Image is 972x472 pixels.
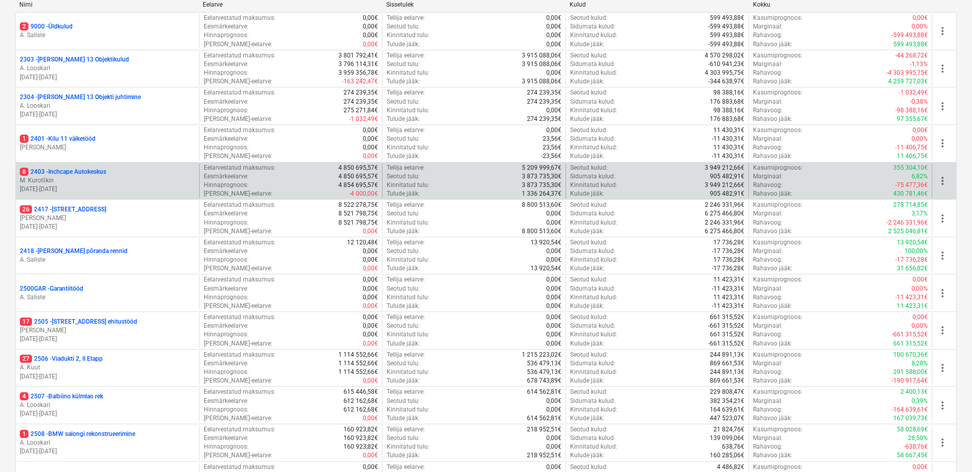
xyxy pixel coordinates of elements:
p: 2303 - [PERSON_NAME] 13 Objektikulud [20,55,129,64]
p: Rahavoog : [753,106,782,115]
p: Kinnitatud tulu : [387,218,429,227]
p: 430 781,46€ [893,190,928,198]
div: 2418 -[PERSON_NAME] põranda rennidA. Saliste [20,247,195,264]
p: Tellija eelarve : [387,275,425,284]
p: -599 493,88€ [708,22,744,31]
div: 2500GAR -GarantiitöödA. Saliste [20,285,195,302]
p: -599 493,88€ [708,40,744,49]
p: Seotud tulu : [387,247,420,256]
span: 1 [20,135,28,143]
p: Marginaal : [753,22,782,31]
p: 275 271,84€ [343,106,378,115]
p: Eesmärkeelarve : [204,209,248,218]
p: Kulude jääk : [570,152,604,161]
p: Eelarvestatud maksumus : [204,238,275,247]
p: 4 850 695,57€ [338,172,378,181]
p: Rahavoog : [753,218,782,227]
p: 9000 - Üldkulud [20,22,73,31]
p: Sidumata kulud : [570,209,615,218]
p: 176 883,68€ [710,98,744,106]
p: -23,56€ [541,152,561,161]
p: 274 239,35€ [527,98,561,106]
p: 8 522 278,75€ [338,201,378,209]
p: Sidumata kulud : [570,60,615,69]
p: Eesmärkeelarve : [204,98,248,106]
p: Seotud kulud : [570,51,608,60]
p: [PERSON_NAME]-eelarve : [204,190,272,198]
p: 2506 - Viadukti 2, II Etapp [20,355,103,363]
p: 355 304,10€ [893,164,928,172]
p: -1 032,49€ [899,88,928,97]
p: A. Looskari [20,438,195,447]
div: 42507 -Balbiino külmlao rekA. Looskari[DATE]-[DATE] [20,392,195,418]
p: -11 406,75€ [895,143,928,152]
p: 0,00€ [546,218,561,227]
p: Kinnitatud kulud : [570,106,617,115]
p: A. Kuut [20,363,195,372]
span: more_vert [936,212,949,225]
p: Hinnaprognoos : [204,143,248,152]
span: more_vert [936,175,949,187]
p: 176 883,68€ [710,115,744,123]
p: [PERSON_NAME]-eelarve : [204,152,272,161]
p: -4 000,00€ [349,190,378,198]
p: 3 873 735,30€ [522,181,561,190]
p: 3 959 356,78€ [338,69,378,77]
p: -163 242,47€ [342,77,378,86]
p: 23,56€ [543,143,561,152]
p: 2507 - Balbiino külmlao rek [20,392,103,401]
p: Marginaal : [753,135,782,143]
p: 8 521 798,75€ [338,218,378,227]
span: 17 [20,318,32,326]
p: [PERSON_NAME]-eelarve : [204,77,272,86]
p: Kulude jääk : [570,77,604,86]
p: Seotud tulu : [387,60,420,69]
p: [DATE] - [DATE] [20,447,195,456]
p: Seotud kulud : [570,201,608,209]
p: Kulude jääk : [570,190,604,198]
p: 0,00€ [913,126,928,135]
p: Kasumiprognoos : [753,201,802,209]
p: Kinnitatud kulud : [570,69,617,77]
p: 905 482,91€ [710,190,744,198]
p: [DATE] - [DATE] [20,335,195,343]
p: 0,00€ [546,22,561,31]
p: Hinnaprognoos : [204,218,248,227]
p: 3 796 114,31€ [338,60,378,69]
p: A. Saliste [20,256,195,264]
span: 1 [20,430,28,438]
p: Sidumata kulud : [570,22,615,31]
p: Seotud kulud : [570,164,608,172]
p: 599 493,88€ [710,31,744,40]
p: 2500GAR - Garantiitööd [20,285,83,293]
p: -44 268,72€ [895,51,928,60]
p: Tellija eelarve : [387,164,425,172]
p: Rahavoog : [753,143,782,152]
p: 0,00€ [363,31,378,40]
p: Sidumata kulud : [570,98,615,106]
p: Eelarvestatud maksumus : [204,51,275,60]
p: Kasumiprognoos : [753,14,802,22]
p: 0,00€ [546,31,561,40]
p: Tellija eelarve : [387,51,425,60]
p: -344 638,97€ [708,77,744,86]
p: -2 246 331,96€ [887,218,928,227]
p: Kinnitatud kulud : [570,31,617,40]
div: Nimi [19,1,195,8]
p: 5 209 999,67€ [522,164,561,172]
p: [DATE] - [DATE] [20,185,195,194]
p: Eesmärkeelarve : [204,247,248,256]
div: Kokku [753,1,928,8]
p: Rahavoo jääk : [753,227,792,236]
p: A. Looskari [20,64,195,73]
p: 274 239,35€ [527,88,561,97]
p: 0,00€ [546,256,561,264]
p: 599 493,88€ [893,40,928,49]
span: more_vert [936,324,949,336]
p: Kasumiprognoos : [753,51,802,60]
p: Kulude jääk : [570,227,604,236]
p: Kasumiprognoos : [753,164,802,172]
p: [PERSON_NAME]-eelarve : [204,115,272,123]
p: Kulude jääk : [570,40,604,49]
p: Kinnitatud tulu : [387,256,429,264]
